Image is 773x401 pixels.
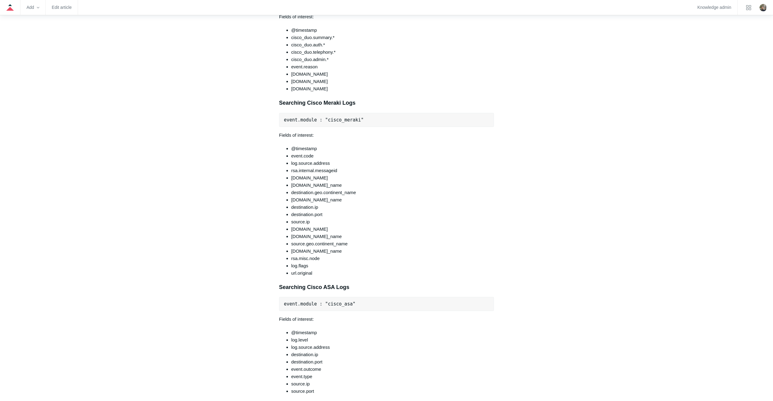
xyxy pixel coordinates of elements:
[760,4,767,11] zd-hc-trigger: Click your profile icon to open the profile menu
[27,6,39,9] zd-hc-trigger: Add
[291,366,494,373] li: event.outcome
[291,233,494,240] li: [DOMAIN_NAME]_name
[291,167,494,174] li: rsa.internal.messageid
[52,6,72,9] a: Edit article
[291,34,494,41] li: cisco_duo.summary.*
[291,269,494,277] li: url.original
[291,380,494,388] li: source.ip
[279,297,494,311] pre: event.module : "cisco_asa"
[291,344,494,351] li: log.source.address
[291,388,494,395] li: source.port
[279,113,494,127] pre: event.module : "cisco_meraki"
[291,182,494,189] li: [DOMAIN_NAME]_name
[279,283,494,292] h3: Searching Cisco ASA Logs
[291,41,494,49] li: cisco_duo.auth.*
[291,240,494,247] li: source.geo.continent_name
[291,255,494,262] li: rsa.misc.node
[291,196,494,204] li: [DOMAIN_NAME]_name
[291,49,494,56] li: cisco_duo.telephony.*
[291,351,494,358] li: destination.ip
[279,132,494,139] p: Fields of interest:
[291,85,494,92] li: [DOMAIN_NAME]
[291,70,494,78] li: [DOMAIN_NAME]
[291,189,494,196] li: destination.geo.continent_name
[291,63,494,70] li: event.reason
[760,4,767,11] img: user avatar
[291,27,494,34] li: @timestamp
[279,316,494,323] p: Fields of interest:
[291,226,494,233] li: [DOMAIN_NAME]
[291,152,494,160] li: event.code
[291,145,494,152] li: @timestamp
[291,56,494,63] li: cisco_duo.admin.*
[291,373,494,380] li: event.type
[291,247,494,255] li: [DOMAIN_NAME]_name
[291,174,494,182] li: [DOMAIN_NAME]
[291,204,494,211] li: destination.ip
[291,78,494,85] li: [DOMAIN_NAME]
[279,13,494,20] p: Fields of interest:
[291,218,494,226] li: source.ip
[291,329,494,336] li: @timestamp
[291,262,494,269] li: log.flags
[279,99,494,107] h3: Searching Cisco Meraki Logs
[291,358,494,366] li: destination.port
[697,6,731,9] a: Knowledge admin
[291,211,494,218] li: destination.port
[291,336,494,344] li: log.level
[291,160,494,167] li: log.source.address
